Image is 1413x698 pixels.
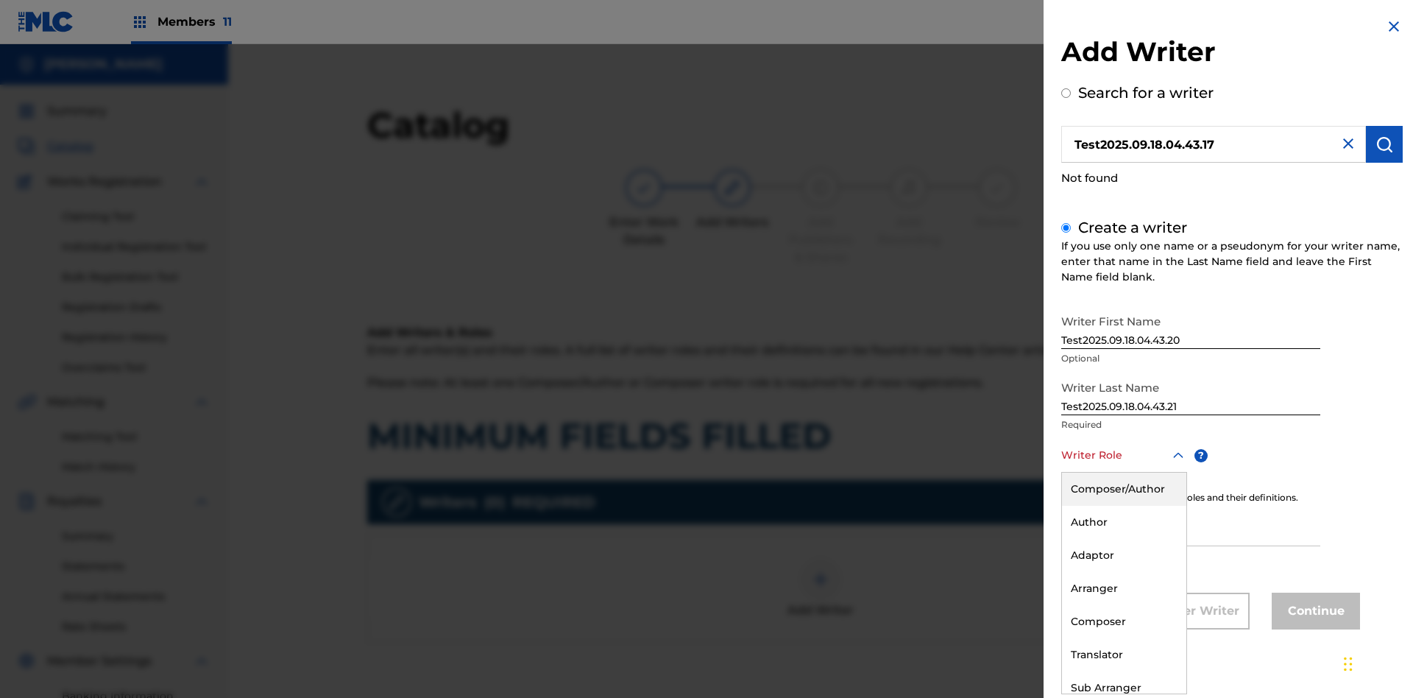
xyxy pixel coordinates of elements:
[1062,539,1186,572] div: Adaptor
[1339,627,1413,698] iframe: Chat Widget
[157,13,232,30] span: Members
[1062,605,1186,638] div: Composer
[1344,642,1353,686] div: Drag
[1061,549,1320,563] p: Optional
[1061,239,1403,285] div: If you use only one name or a pseudonym for your writer name, enter that name in the Last Name fi...
[1061,418,1320,431] p: Required
[1194,449,1208,462] span: ?
[18,11,74,32] img: MLC Logo
[1339,135,1357,152] img: close
[1061,352,1320,365] p: Optional
[1062,638,1186,671] div: Translator
[1078,84,1214,102] label: Search for a writer
[1062,506,1186,539] div: Author
[223,15,232,29] span: 11
[1062,473,1186,506] div: Composer/Author
[1061,491,1403,504] div: Click for a list of writer roles and their definitions.
[1061,126,1366,163] input: Search writer's name or IPI Number
[1061,35,1403,73] h2: Add Writer
[1062,572,1186,605] div: Arranger
[1061,163,1403,194] div: Not found
[131,13,149,31] img: Top Rightsholders
[1375,135,1393,153] img: Search Works
[1078,219,1187,236] label: Create a writer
